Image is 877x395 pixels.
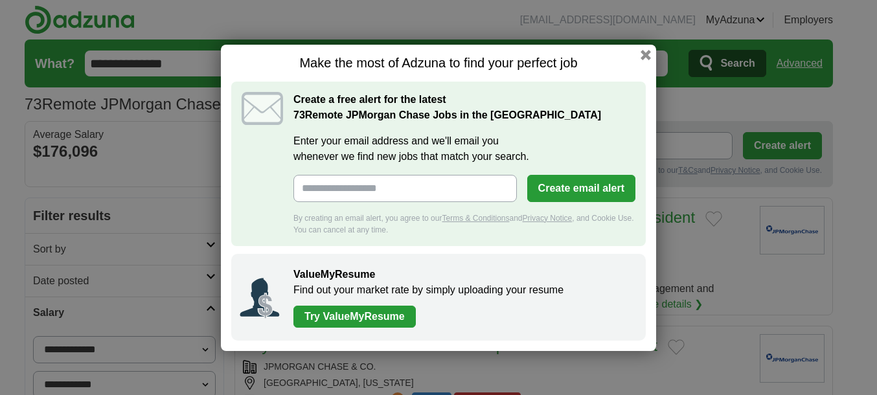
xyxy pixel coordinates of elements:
strong: Remote JPMorgan Chase Jobs in the [GEOGRAPHIC_DATA] [293,109,601,120]
p: Find out your market rate by simply uploading your resume [293,282,633,298]
div: By creating an email alert, you agree to our and , and Cookie Use. You can cancel at any time. [293,212,635,236]
span: 73 [293,107,305,123]
a: Privacy Notice [523,214,573,223]
label: Enter your email address and we'll email you whenever we find new jobs that match your search. [293,133,635,164]
button: Create email alert [527,175,635,202]
h2: Create a free alert for the latest [293,92,635,123]
a: Try ValueMyResume [293,306,416,328]
a: Terms & Conditions [442,214,509,223]
h2: ValueMyResume [293,267,633,282]
h1: Make the most of Adzuna to find your perfect job [231,55,646,71]
img: icon_email.svg [242,92,283,125]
